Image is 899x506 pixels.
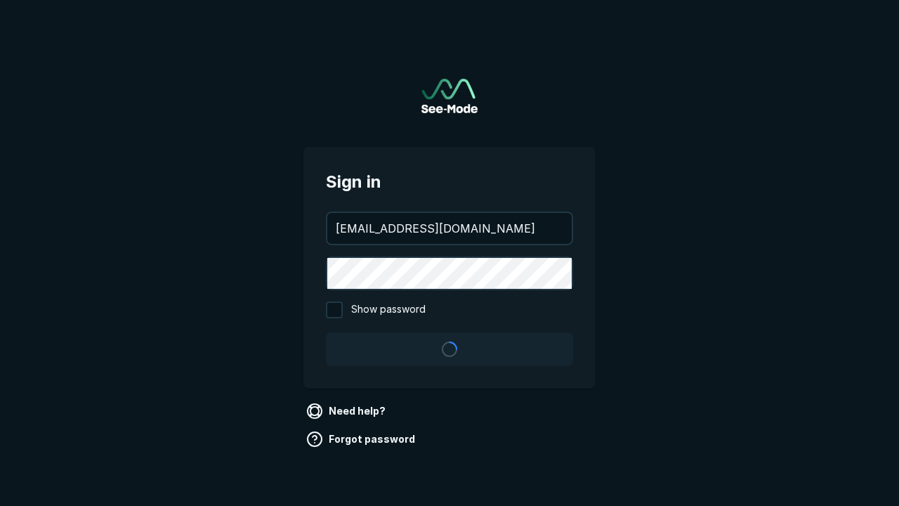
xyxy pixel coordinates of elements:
a: Go to sign in [421,79,478,113]
span: Sign in [326,169,573,195]
span: Show password [351,301,426,318]
a: Forgot password [303,428,421,450]
a: Need help? [303,400,391,422]
img: See-Mode Logo [421,79,478,113]
input: your@email.com [327,213,572,244]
